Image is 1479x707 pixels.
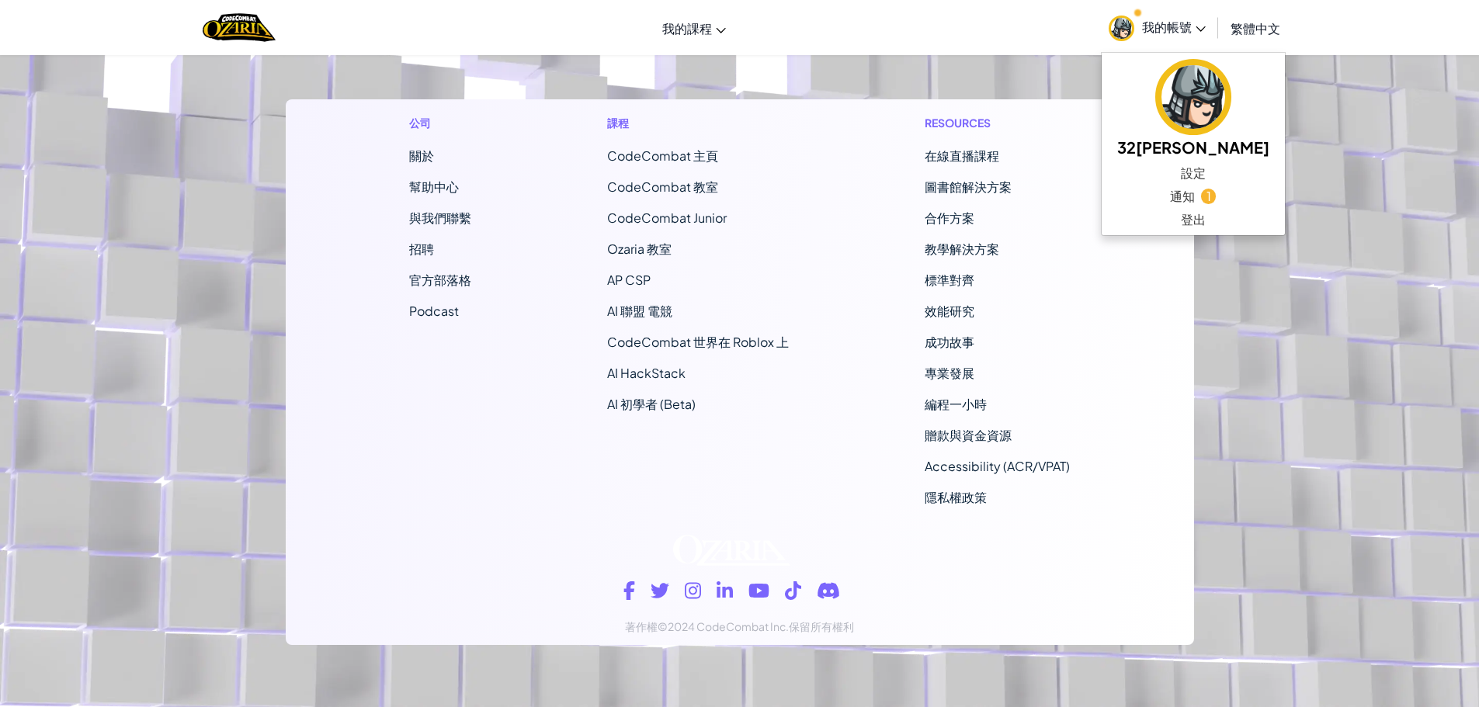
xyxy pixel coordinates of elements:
[1102,208,1285,231] a: 登出
[1155,59,1231,135] img: avatar
[1142,19,1206,35] span: 我的帳號
[925,458,1070,474] a: Accessibility (ACR/VPAT)
[1170,187,1195,206] span: 通知
[925,303,974,319] a: 效能研究
[607,303,672,319] a: AI 聯盟 電競
[925,365,974,381] a: 專業發展
[925,115,1070,131] h1: Resources
[203,12,275,43] img: Home
[1109,16,1134,41] img: avatar
[1101,3,1213,52] a: 我的帳號
[1231,20,1280,36] span: 繁體中文
[607,115,789,131] h1: 課程
[1117,135,1269,159] h5: 32[PERSON_NAME]
[925,334,974,350] a: 成功故事
[1223,7,1288,49] a: 繁體中文
[607,334,789,350] a: CodeCombat 世界在 Roblox 上
[925,147,999,164] a: 在線直播課程
[409,210,471,226] span: 與我們聯繫
[409,272,471,288] a: 官方部落格
[658,619,789,633] span: ©2024 CodeCombat Inc.
[1102,161,1285,185] a: 設定
[607,241,672,257] a: Ozaria 教室
[654,7,734,49] a: 我的課程
[925,396,987,412] a: 編程一小時
[409,178,459,195] a: 幫助中心
[662,20,712,36] span: 我的課程
[607,365,686,381] a: AI HackStack
[409,147,434,164] a: 關於
[409,241,434,257] a: 招聘
[1102,185,1285,208] a: 通知1
[607,272,651,288] a: AP CSP
[607,396,696,412] a: AI 初學者 (Beta)
[673,535,790,566] img: Ozaria logo
[925,241,999,257] a: 教學解決方案
[607,210,727,226] a: CodeCombat Junior
[1102,57,1285,161] a: 32[PERSON_NAME]
[925,272,974,288] a: 標準對齊
[625,619,658,633] span: 著作權
[409,303,459,319] a: Podcast
[607,147,718,164] span: CodeCombat 主頁
[925,427,1012,443] a: 贈款與資金資源
[925,489,987,505] a: 隱私權政策
[789,619,854,633] span: 保留所有權利
[1201,189,1216,203] span: 1
[925,178,1012,195] a: 圖書館解決方案
[203,12,275,43] a: Ozaria by CodeCombat logo
[925,210,974,226] a: 合作方案
[607,178,718,195] a: CodeCombat 教室
[409,115,471,131] h1: 公司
